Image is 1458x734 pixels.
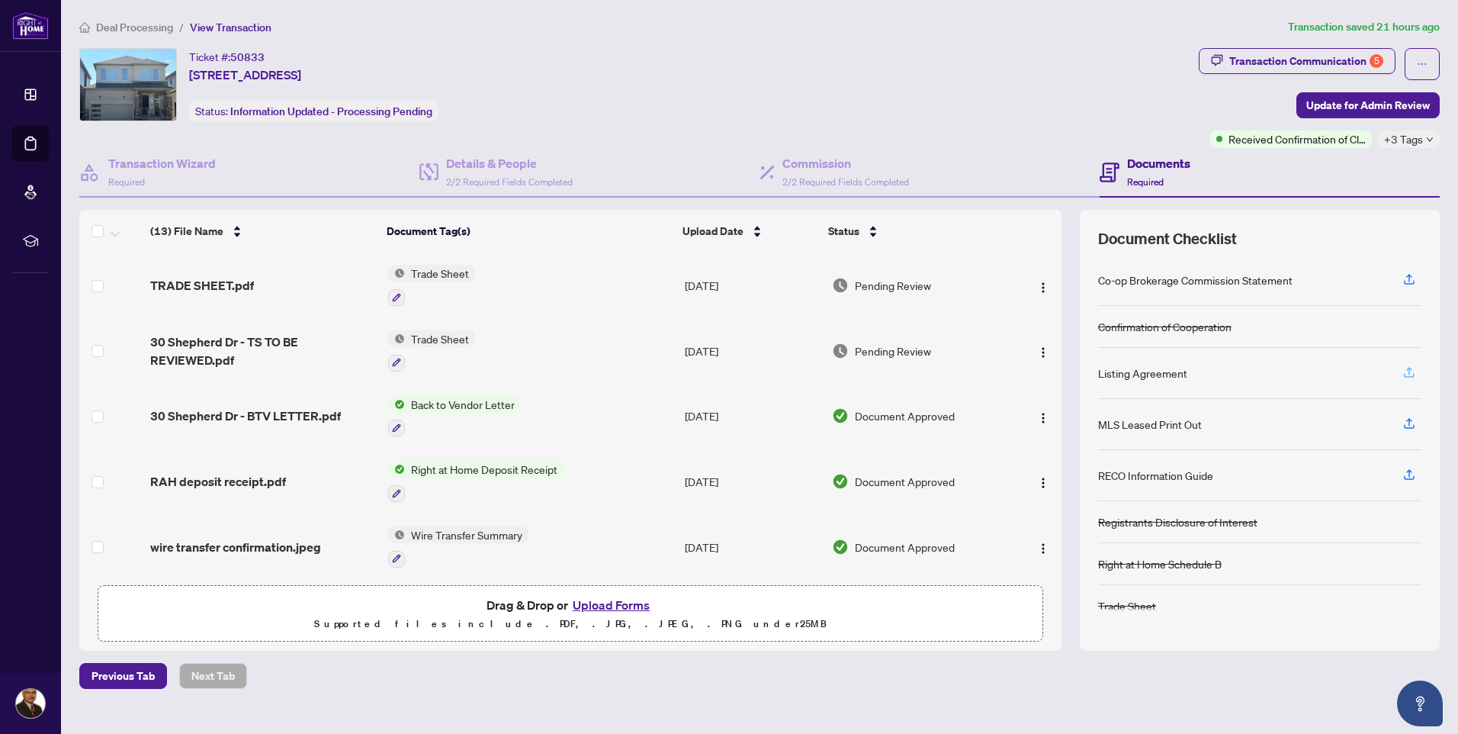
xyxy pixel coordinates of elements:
button: Logo [1031,535,1055,559]
span: Upload Date [682,223,743,240]
span: Document Checklist [1098,228,1237,249]
h4: Transaction Wizard [108,154,216,172]
h4: Commission [782,154,909,172]
img: Document Status [832,277,849,294]
th: (13) File Name [144,210,381,253]
span: Previous Tab [92,664,155,688]
button: Status IconWire Transfer Summary [388,526,528,568]
td: [DATE] [679,384,826,449]
img: Logo [1037,477,1049,489]
button: Logo [1031,273,1055,298]
span: Update for Admin Review [1306,93,1430,118]
button: Update for Admin Review [1296,92,1440,118]
img: Logo [1037,282,1049,294]
span: +3 Tags [1384,130,1423,148]
span: TRADE SHEET.pdf [150,276,254,295]
img: logo [12,11,49,40]
span: 30 Shepherd Dr - TS TO BE REVIEWED.pdf [150,333,376,369]
span: 2/2 Required Fields Completed [782,176,909,188]
th: Status [822,210,1005,253]
button: Status IconBack to Vendor Letter [388,396,521,437]
div: Trade Sheet [1098,597,1156,614]
span: RAH deposit receipt.pdf [150,472,286,491]
img: Document Status [832,473,849,490]
button: Status IconTrade Sheet [388,330,475,372]
div: 5 [1370,54,1383,68]
span: Trade Sheet [405,330,475,347]
div: Transaction Communication [1229,49,1383,73]
td: [DATE] [679,318,826,384]
td: [DATE] [679,253,826,318]
span: Deal Processing [96,21,173,34]
div: Registrants Disclosure of Interest [1098,513,1257,530]
button: Transaction Communication5 [1199,48,1395,74]
img: Profile Icon [16,689,45,718]
span: down [1426,136,1434,143]
span: Wire Transfer Summary [405,526,528,543]
button: Upload Forms [568,595,654,615]
span: View Transaction [190,21,271,34]
span: 30 Shepherd Dr - BTV LETTER.pdf [150,407,341,425]
span: Information Updated - Processing Pending [230,105,432,118]
td: [DATE] [679,514,826,580]
span: (13) File Name [150,223,223,240]
img: Document Status [832,407,849,424]
span: Drag & Drop orUpload FormsSupported files include .PDF, .JPG, .JPEG, .PNG under25MB [98,586,1042,642]
span: Drag & Drop or [487,595,654,615]
img: Status Icon [388,265,405,282]
img: Status Icon [388,461,405,478]
article: Transaction saved 21 hours ago [1288,18,1440,36]
th: Upload Date [676,210,823,253]
div: Right at Home Schedule B [1098,555,1222,572]
td: [DATE] [679,449,826,514]
span: Pending Review [855,343,931,359]
button: Previous Tab [79,663,167,689]
div: Ticket #: [189,48,265,66]
img: Status Icon [388,396,405,413]
img: Status Icon [388,526,405,543]
span: Document Approved [855,407,955,424]
span: Document Approved [855,473,955,490]
button: Logo [1031,339,1055,363]
button: Open asap [1397,681,1443,726]
div: Status: [189,101,438,121]
span: Received Confirmation of Closing [1228,130,1366,147]
span: 2/2 Required Fields Completed [446,176,573,188]
img: Document Status [832,539,849,555]
img: IMG-S12217031_1.jpg [80,49,176,121]
div: MLS Leased Print Out [1098,416,1202,433]
button: Next Tab [179,663,247,689]
p: Supported files include .PDF, .JPG, .JPEG, .PNG under 25 MB [108,615,1033,633]
span: Document Approved [855,539,955,555]
span: Required [108,176,145,188]
span: wire transfer confirmation.jpeg [150,538,321,556]
div: RECO Information Guide [1098,467,1213,484]
button: Status IconRight at Home Deposit Receipt [388,461,564,502]
span: Trade Sheet [405,265,475,282]
button: Logo [1031,469,1055,494]
img: Document Status [832,343,849,359]
button: Logo [1031,404,1055,428]
span: Required [1127,176,1164,188]
span: home [79,22,90,33]
span: [STREET_ADDRESS] [189,66,301,84]
h4: Documents [1127,154,1190,172]
span: Back to Vendor Letter [405,396,521,413]
div: Co-op Brokerage Commission Statement [1098,272,1293,288]
img: Logo [1037,346,1049,359]
span: Status [828,223,859,240]
div: Listing Agreement [1098,365,1187,381]
th: Document Tag(s) [381,210,676,253]
h4: Details & People [446,154,573,172]
div: Confirmation of Cooperation [1098,318,1232,335]
img: Status Icon [388,330,405,347]
span: ellipsis [1417,59,1427,69]
span: Right at Home Deposit Receipt [405,461,564,478]
span: 50833 [230,50,265,64]
li: / [179,18,184,36]
button: Status IconTrade Sheet [388,265,475,306]
img: Logo [1037,412,1049,424]
span: Pending Review [855,277,931,294]
img: Logo [1037,542,1049,555]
